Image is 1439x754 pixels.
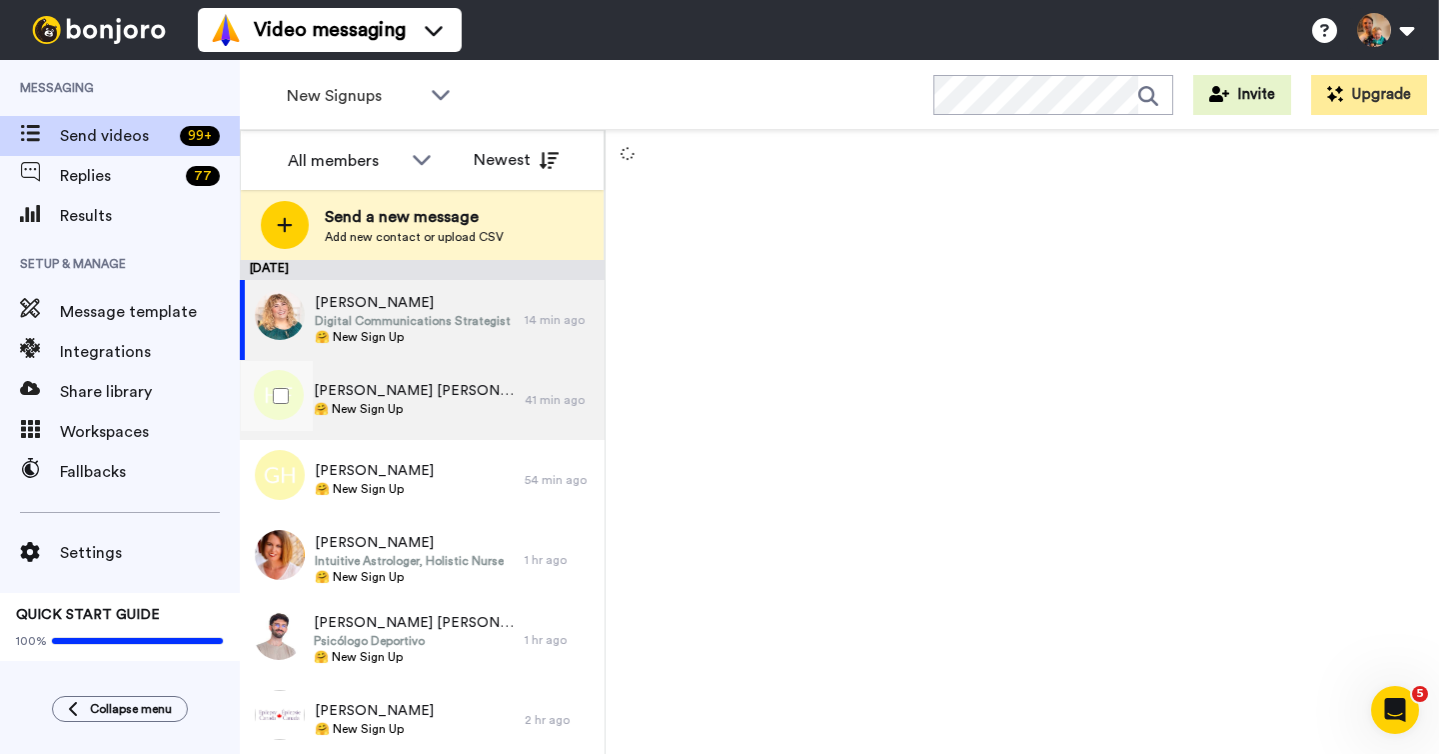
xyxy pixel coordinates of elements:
[186,166,220,186] div: 77
[315,569,504,585] span: 🤗 New Sign Up
[315,701,434,721] span: [PERSON_NAME]
[60,300,240,324] span: Message template
[325,205,504,229] span: Send a new message
[16,633,47,649] span: 100%
[314,613,515,633] span: [PERSON_NAME] [PERSON_NAME]
[525,712,595,728] div: 2 hr ago
[525,392,595,408] div: 41 min ago
[525,632,595,648] div: 1 hr ago
[60,340,240,364] span: Integrations
[254,16,406,44] span: Video messaging
[525,312,595,328] div: 14 min ago
[210,14,242,46] img: vm-color.svg
[315,481,434,497] span: 🤗 New Sign Up
[315,293,511,313] span: [PERSON_NAME]
[1412,686,1428,702] span: 5
[60,124,172,148] span: Send videos
[314,649,515,665] span: 🤗 New Sign Up
[525,472,595,488] div: 54 min ago
[60,204,240,228] span: Results
[315,329,511,345] span: 🤗 New Sign Up
[60,164,178,188] span: Replies
[1371,686,1419,734] iframe: Intercom live chat
[60,380,240,404] span: Share library
[287,84,421,108] span: New Signups
[315,313,511,329] span: Digital Communications Strategist
[60,460,240,484] span: Fallbacks
[254,610,304,660] img: 82a06819-c379-40b6-a823-b9cfc46207b2.jpg
[1193,75,1291,115] button: Invite
[255,690,305,740] img: b7cf18d6-9918-4e2d-bbad-b8b6e8944306.png
[315,553,504,569] span: Intuitive Astrologer, Holistic Nurse
[90,701,172,717] span: Collapse menu
[288,149,402,173] div: All members
[314,633,515,649] span: Psicólogo Deportivo
[240,260,605,280] div: [DATE]
[459,140,574,180] button: Newest
[16,608,160,622] span: QUICK START GUIDE
[315,721,434,737] span: 🤗 New Sign Up
[60,420,240,444] span: Workspaces
[255,530,305,580] img: 012fa2dc-996c-4d97-a561-ada536d35a4d.jpg
[525,552,595,568] div: 1 hr ago
[314,401,515,417] span: 🤗 New Sign Up
[314,381,515,401] span: [PERSON_NAME] [PERSON_NAME]
[60,541,240,565] span: Settings
[315,461,434,481] span: [PERSON_NAME]
[24,16,174,44] img: bj-logo-header-white.svg
[180,126,220,146] div: 99 +
[325,229,504,245] span: Add new contact or upload CSV
[1311,75,1427,115] button: Upgrade
[52,696,188,722] button: Collapse menu
[315,533,504,553] span: [PERSON_NAME]
[255,290,305,340] img: 9844f576-0c30-4231-8f4e-8491404e9ef5.jpg
[255,450,305,500] img: gh.png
